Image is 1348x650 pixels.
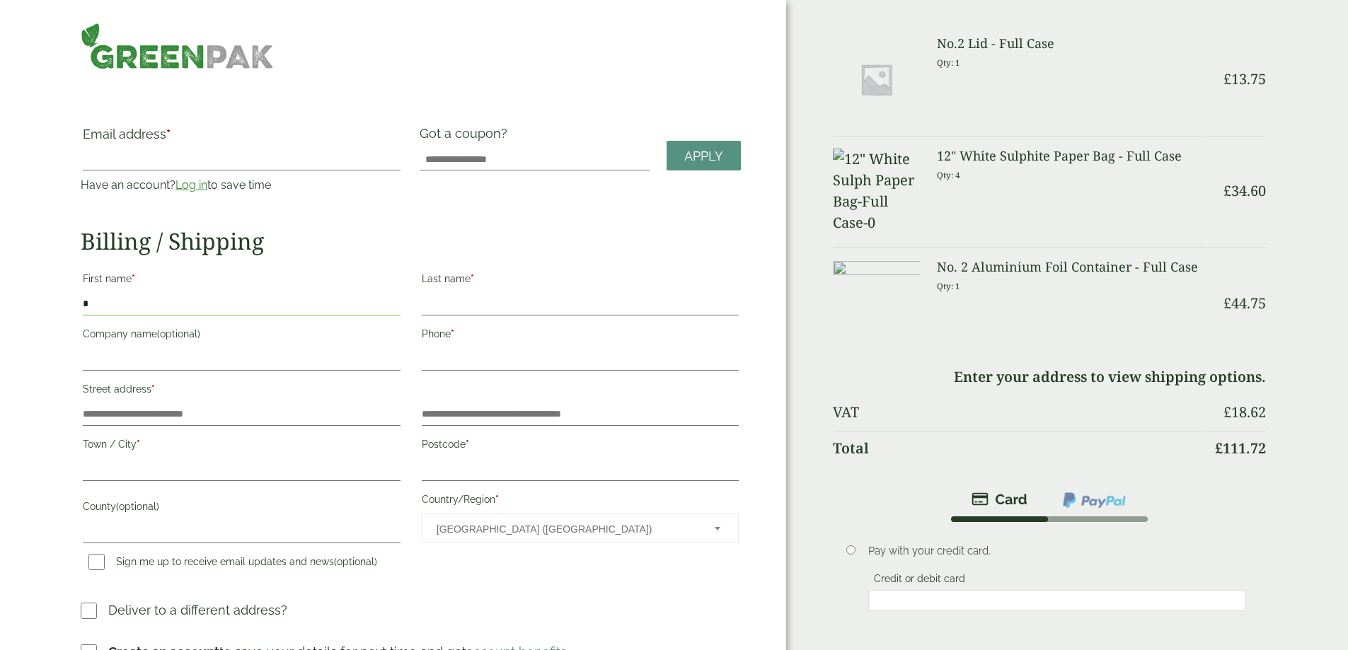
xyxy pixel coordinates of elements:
[175,178,207,192] a: Log in
[1223,181,1231,200] span: £
[833,395,1204,429] th: VAT
[868,573,971,588] label: Credit or debit card
[83,269,400,293] label: First name
[937,36,1205,52] h3: No.2 Lid - Full Case
[83,497,400,521] label: County
[108,600,287,620] p: Deliver to a different address?
[83,379,400,403] label: Street address
[833,360,1265,394] td: Enter your address to view shipping options.
[422,324,739,348] label: Phone
[81,23,274,69] img: GreenPak Supplies
[1223,294,1231,313] span: £
[83,128,400,148] label: Email address
[833,36,919,122] img: Placeholder
[1223,69,1266,88] bdi: 13.75
[422,513,739,543] span: Country/Region
[132,273,135,284] abbr: required
[422,269,739,293] label: Last name
[83,324,400,348] label: Company name
[937,57,960,68] small: Qty: 1
[1223,294,1266,313] bdi: 44.75
[116,501,159,512] span: (optional)
[1215,439,1223,458] span: £
[420,126,513,148] label: Got a coupon?
[157,328,200,339] span: (optional)
[466,439,469,450] abbr: required
[83,434,400,458] label: Town / City
[667,141,741,171] a: Apply
[422,434,739,458] label: Postcode
[1215,439,1266,458] bdi: 111.72
[872,594,1241,607] iframe: Secure card payment input frame
[81,228,741,255] h2: Billing / Shipping
[833,431,1204,465] th: Total
[868,543,1245,559] p: Pay with your credit card.
[495,494,499,505] abbr: required
[1223,402,1231,422] span: £
[937,281,960,291] small: Qty: 1
[137,439,140,450] abbr: required
[972,491,1027,508] img: stripe.png
[684,149,723,164] span: Apply
[151,383,155,395] abbr: required
[833,149,919,233] img: 12" White Sulph Paper Bag-Full Case-0
[937,260,1205,275] h3: No. 2 Aluminium Foil Container - Full Case
[451,328,454,339] abbr: required
[1223,402,1266,422] bdi: 18.62
[1061,491,1127,509] img: ppcp-gateway.png
[81,177,402,194] p: Have an account? to save time
[166,127,171,141] abbr: required
[422,489,739,513] label: Country/Region
[1223,69,1231,88] span: £
[437,514,696,544] span: United Kingdom (UK)
[83,556,383,571] label: Sign me up to receive email updates and news
[471,273,474,284] abbr: required
[1223,181,1266,200] bdi: 34.60
[937,149,1205,164] h3: 12" White Sulphite Paper Bag - Full Case
[88,554,105,570] input: Sign me up to receive email updates and news(optional)
[334,556,377,567] span: (optional)
[937,170,960,180] small: Qty: 4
